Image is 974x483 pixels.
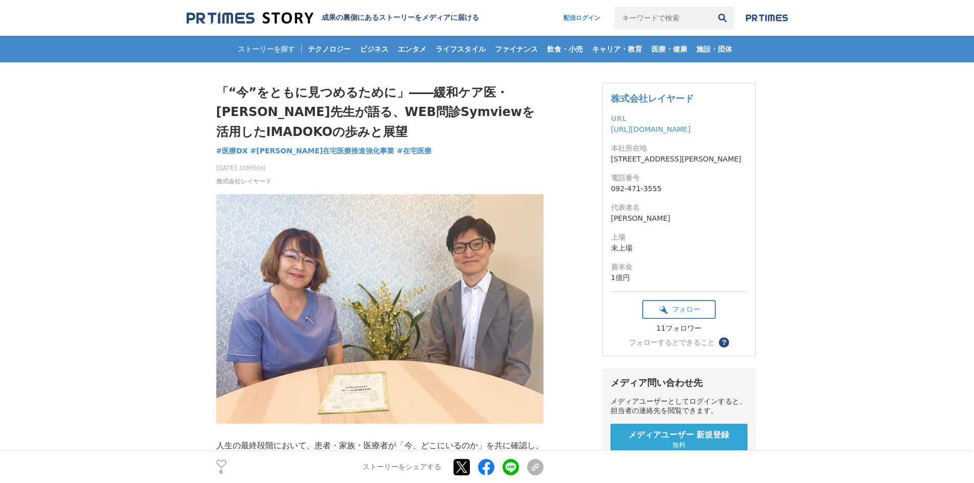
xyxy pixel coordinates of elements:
dd: 092-471-3555 [611,183,747,194]
span: #在宅医療 [397,146,432,155]
a: 飲食・小売 [543,36,587,62]
span: 飲食・小売 [543,44,587,54]
h1: 「“今”をともに見つめるために」――緩和ケア医・[PERSON_NAME]先生が語る、WEB問診Symviewを活用したIMADOKOの歩みと展望 [216,83,543,142]
img: 成果の裏側にあるストーリーをメディアに届ける [187,11,313,25]
span: ？ [720,339,728,346]
dt: URL [611,113,747,124]
a: 成果の裏側にあるストーリーをメディアに届ける 成果の裏側にあるストーリーをメディアに届ける [187,11,479,25]
span: 医療・健康 [647,44,691,54]
span: エンタメ [394,44,431,54]
a: 株式会社レイヤード [611,93,694,104]
img: thumbnail_b2c89a10-3b79-11f0-9cdd-8d8a9dabc3d0.png [216,194,543,424]
h2: 成果の裏側にあるストーリーをメディアに届ける [322,13,479,22]
span: #[PERSON_NAME]在宅医療推進強化事業 [251,146,395,155]
dd: [STREET_ADDRESS][PERSON_NAME] [611,154,747,165]
dt: 資本金 [611,262,747,272]
dt: 本社所在地 [611,143,747,154]
a: エンタメ [394,36,431,62]
dd: 1億円 [611,272,747,283]
div: メディア問い合わせ先 [610,377,748,389]
a: キャリア・教育 [588,36,646,62]
span: 無料 [672,441,686,450]
span: ビジネス [356,44,393,54]
div: 11フォロワー [642,324,716,333]
button: ？ [719,337,729,348]
p: ストーリーをシェアする [363,463,441,472]
img: prtimes [746,14,788,22]
dt: 上場 [611,232,747,243]
span: テクノロジー [304,44,355,54]
a: #医療DX [216,146,248,156]
a: #在宅医療 [397,146,432,156]
p: 6 [216,469,226,474]
a: ファイナンス [491,36,542,62]
a: テクノロジー [304,36,355,62]
span: メディアユーザー 新規登録 [628,430,730,441]
dt: 代表者名 [611,202,747,213]
span: ファイナンス [491,44,542,54]
a: 配信ログイン [553,7,610,29]
a: ビジネス [356,36,393,62]
button: 検索 [711,7,734,29]
span: #医療DX [216,146,248,155]
a: 施設・団体 [692,36,736,62]
a: #[PERSON_NAME]在宅医療推進強化事業 [251,146,395,156]
a: ライフスタイル [432,36,490,62]
input: キーワードで検索 [615,7,711,29]
span: [DATE] 10時00分 [216,164,271,173]
dt: 電話番号 [611,173,747,183]
div: フォローするとできること [629,339,715,346]
span: キャリア・教育 [588,44,646,54]
div: メディアユーザーとしてログインすると、担当者の連絡先を閲覧できます。 [610,397,748,416]
span: 施設・団体 [692,44,736,54]
a: 医療・健康 [647,36,691,62]
span: ライフスタイル [432,44,490,54]
dd: 未上場 [611,243,747,254]
dd: [PERSON_NAME] [611,213,747,224]
a: メディアユーザー 新規登録 無料 [610,424,748,456]
a: 株式会社レイヤード [216,177,271,186]
a: [URL][DOMAIN_NAME] [611,125,691,133]
button: フォロー [642,300,716,319]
